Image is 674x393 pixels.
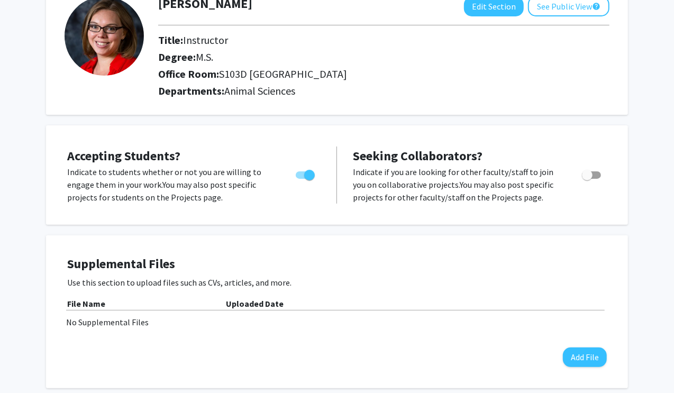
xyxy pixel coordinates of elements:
[353,166,562,204] p: Indicate if you are looking for other faculty/staff to join you on collaborative projects. You ma...
[196,50,213,63] span: M.S.
[67,298,105,309] b: File Name
[67,148,180,164] span: Accepting Students?
[158,51,504,63] h2: Degree:
[67,257,607,272] h4: Supplemental Files
[183,33,228,47] span: Instructor
[563,348,607,367] button: Add File
[66,316,608,328] div: No Supplemental Files
[8,345,45,385] iframe: Chat
[219,67,347,80] span: S103D [GEOGRAPHIC_DATA]
[578,166,607,181] div: Toggle
[150,85,617,97] h2: Departments:
[158,68,504,80] h2: Office Room:
[158,34,504,47] h2: Title:
[226,298,284,309] b: Uploaded Date
[67,276,607,289] p: Use this section to upload files such as CVs, articles, and more.
[224,84,295,97] span: Animal Sciences
[67,166,276,204] p: Indicate to students whether or not you are willing to engage them in your work. You may also pos...
[353,148,482,164] span: Seeking Collaborators?
[292,166,321,181] div: Toggle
